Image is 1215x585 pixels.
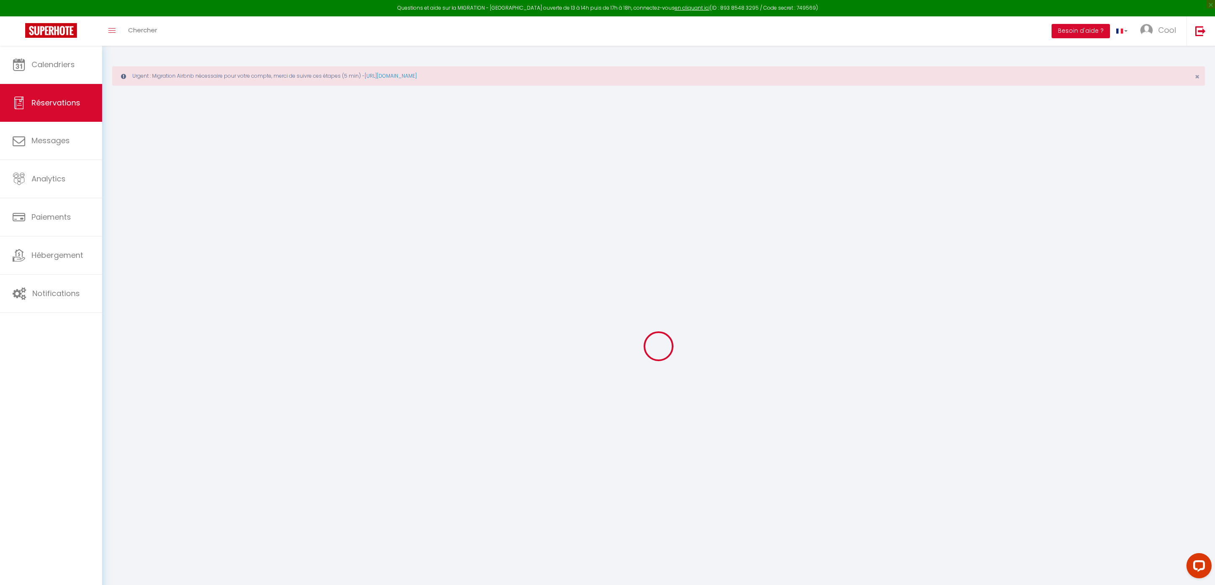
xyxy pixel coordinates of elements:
[1134,16,1186,46] a: ... Cool
[32,135,70,146] span: Messages
[112,66,1205,86] div: Urgent : Migration Airbnb nécessaire pour votre compte, merci de suivre ces étapes (5 min) -
[128,26,157,34] span: Chercher
[32,97,80,108] span: Réservations
[365,72,417,79] a: [URL][DOMAIN_NAME]
[1158,25,1176,35] span: Cool
[1140,24,1153,37] img: ...
[32,59,75,70] span: Calendriers
[32,250,83,260] span: Hébergement
[1195,73,1199,81] button: Close
[675,4,710,11] a: en cliquant ici
[32,212,71,222] span: Paiements
[1180,550,1215,585] iframe: LiveChat chat widget
[32,173,66,184] span: Analytics
[1052,24,1110,38] button: Besoin d'aide ?
[1195,26,1206,36] img: logout
[122,16,163,46] a: Chercher
[25,23,77,38] img: Super Booking
[1195,71,1199,82] span: ×
[32,288,80,299] span: Notifications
